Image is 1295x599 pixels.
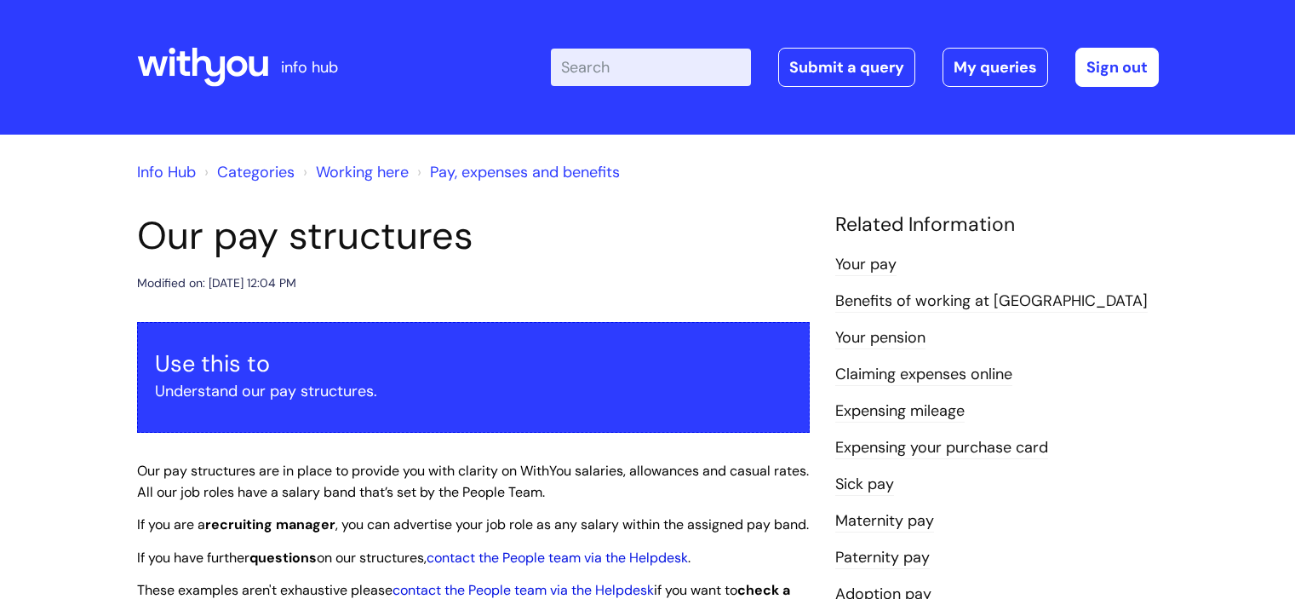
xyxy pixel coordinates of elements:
[137,162,196,182] a: Info Hub
[281,54,338,81] p: info hub
[835,327,925,349] a: Your pension
[413,158,620,186] li: Pay, expenses and benefits
[551,48,1159,87] div: | -
[155,377,792,405] p: Understand our pay structures.
[217,162,295,182] a: Categories
[137,549,690,567] span: If you have further on our structures, .
[835,291,1148,313] a: Benefits of working at [GEOGRAPHIC_DATA]
[835,364,1012,386] a: Claiming expenses online
[200,158,295,186] li: Solution home
[249,549,317,567] strong: questions
[137,515,809,533] span: If you are a , you can advertise your job role as any salary within the assigned pay band.
[316,162,409,182] a: Working here
[205,515,335,533] strong: recruiting manager
[835,400,965,423] a: Expensing mileage
[427,549,688,567] a: contact the People team via the Helpdesk
[835,474,894,496] a: Sick pay
[835,213,1159,237] h4: Related Information
[835,547,930,569] a: Paternity pay
[778,48,915,87] a: Submit a query
[1075,48,1159,87] a: Sign out
[835,510,934,533] a: Maternity pay
[835,437,1048,459] a: Expensing your purchase card
[393,581,654,599] a: contact the People team via the Helpdesk
[943,48,1048,87] a: My queries
[299,158,409,186] li: Working here
[835,254,897,276] a: Your pay
[137,273,296,294] div: Modified on: [DATE] 12:04 PM
[137,462,809,501] span: Our pay structures are in place to provide you with clarity on WithYou salaries, allowances and c...
[430,162,620,182] a: Pay, expenses and benefits
[155,350,792,377] h3: Use this to
[551,49,751,86] input: Search
[137,213,810,259] h1: Our pay structures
